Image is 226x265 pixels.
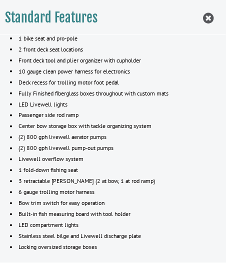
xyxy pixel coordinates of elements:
li: 1 bike seat and pro-pole [10,33,216,44]
li: 10 gauge clean power harness for electronics [10,66,216,77]
li: Locking oversized storage boxes [10,242,216,253]
li: Passenger side rod ramp [10,110,216,121]
li: Fully Finished fiberglass boxes throughout with custom mats [10,88,216,99]
li: LED compartment lights [10,220,216,231]
li: 1 fold-down fishing seat [10,165,216,176]
li: Center bow storage box with tackle organizing system [10,121,216,132]
li: 6 gauge trolling motor harness [10,187,216,198]
li: LED Livewell lights [10,99,216,110]
li: Built-in fish measuring board with tool holder [10,209,216,220]
li: (2) 800 gph livewell pump-out pumps [10,143,216,154]
li: 3 retractable [PERSON_NAME] (2 at bow, 1 at rod ramp) [10,176,216,187]
li: Front deck tool and plier organizer with cupholder [10,55,216,66]
h2: Standard Features [5,9,97,25]
li: Stainless steel bilge and Livewell discharge plate [10,231,216,242]
li: Bow trim switch for easy operation [10,198,216,209]
li: (2) 800 gph livewell aerator pumps [10,132,216,143]
li: Deck recess for trolling motor foot pedal [10,77,216,88]
li: Livewell overflow system [10,154,216,165]
li: 2 front deck seat locations [10,44,216,55]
